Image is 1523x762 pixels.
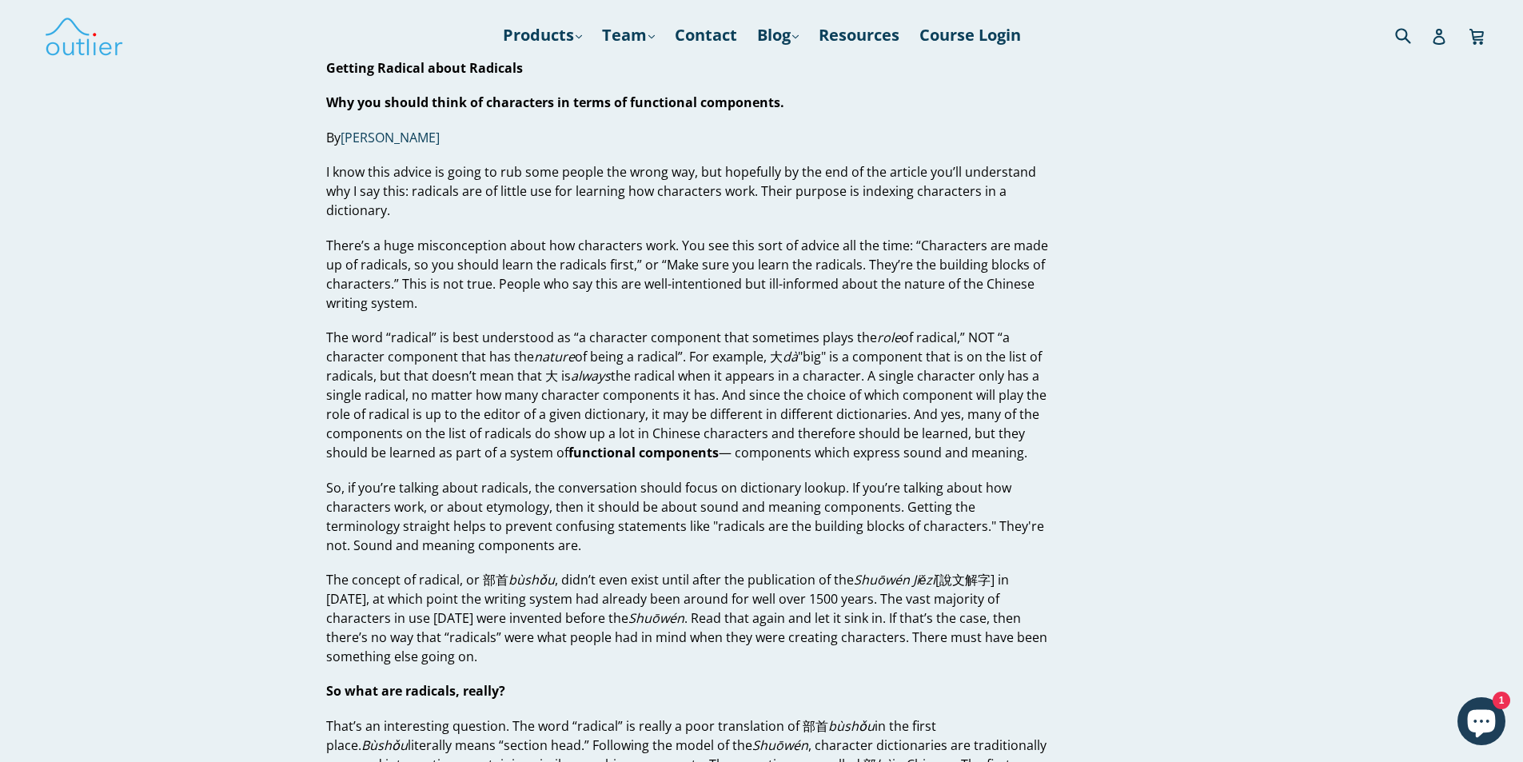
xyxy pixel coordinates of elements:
[854,571,936,588] em: Shuōwén Jiězì
[628,609,684,627] em: Shuōwén
[361,736,408,754] em: Bùshǒu
[326,128,1048,147] p: By
[594,21,663,50] a: Team
[326,683,505,700] strong: So what are radicals, really?
[1453,697,1510,749] inbox-online-store-chat: Shopify online store chat
[44,12,124,58] img: Outlier Linguistics
[667,21,745,50] a: Contact
[571,367,611,385] em: always
[326,328,1048,462] p: The word “radical” is best understood as “a character component that sometimes plays the of radic...
[326,570,1048,666] p: The concept of radical, or 部首 , didn’t even exist until after the publication of the [說文解字] in [D...
[749,21,807,50] a: Blog
[828,717,875,735] em: bùshǒu
[783,348,798,365] em: dà
[508,571,555,588] em: bùshǒu
[341,129,440,147] a: [PERSON_NAME]
[495,21,590,50] a: Products
[568,444,719,461] strong: functional components
[326,162,1048,220] p: I know this advice is going to rub some people the wrong way, but hopefully by the end of the art...
[534,348,575,365] em: nature
[326,94,784,111] strong: Why you should think of characters in terms of functional components.
[326,236,1048,313] p: There’s a huge misconception about how characters work. You see this sort of advice all the time:...
[752,736,808,754] em: Shuōwén
[326,478,1048,555] p: So, if you’re talking about radicals, the conversation should focus on dictionary lookup. If you’...
[1391,18,1435,51] input: Search
[911,21,1029,50] a: Course Login
[877,329,901,346] em: role
[811,21,907,50] a: Resources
